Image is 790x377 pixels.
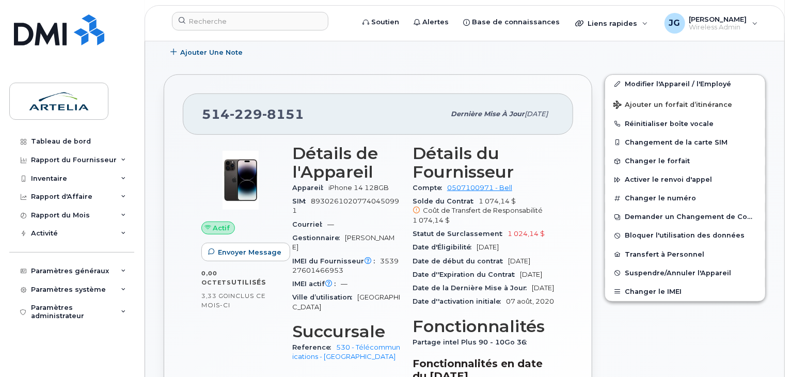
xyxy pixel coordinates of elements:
[525,110,548,118] span: [DATE]
[413,284,532,292] span: Date de la Dernière Mise à Jour
[689,15,747,23] span: [PERSON_NAME]
[413,184,447,192] span: Compte
[520,271,542,278] span: [DATE]
[422,17,449,27] span: Alertes
[406,12,456,33] a: Alertes
[605,93,765,115] button: Ajouter un forfait d’itinérance
[625,158,690,165] span: Changer le forfait
[413,271,520,278] span: Date d''Expiration du Contrat
[413,197,555,225] span: 1 074,14 $
[292,221,327,228] span: Courriel
[218,247,281,257] span: Envoyer Message
[201,292,228,300] span: 3,33 Go
[508,257,530,265] span: [DATE]
[689,23,747,32] span: Wireless Admin
[292,234,345,242] span: Gestionnaire
[413,243,477,251] span: Date d'Éligibilité
[413,257,508,265] span: Date de début du contrat
[605,133,765,152] button: Changement de la carte SIM
[202,106,304,122] span: 514
[506,297,554,305] span: 07 août, 2020
[413,197,479,205] span: Solde du Contrat
[669,17,681,29] span: JG
[262,106,304,122] span: 8151
[413,216,450,224] span: 1 074,14 $
[413,317,555,336] h3: Fonctionnalités
[292,144,400,181] h3: Détails de l'Appareil
[231,278,266,286] span: utilisés
[292,293,357,301] span: Ville d’utilisation
[605,170,765,189] button: Activer le renvoi d'appel
[201,270,231,286] span: 0,00 Octets
[371,17,399,27] span: Soutien
[292,293,400,310] span: [GEOGRAPHIC_DATA]
[230,106,262,122] span: 229
[605,245,765,264] button: Transfert à Personnel
[613,101,732,111] span: Ajouter un forfait d’itinérance
[328,184,389,192] span: iPhone 14 128GB
[423,207,543,214] span: Coût de Transfert de Responsabilité
[292,197,399,214] span: 89302610207740450991
[172,12,328,30] input: Recherche
[213,223,230,233] span: Actif
[201,292,266,309] span: inclus ce mois-ci
[341,280,347,288] span: —
[292,343,336,351] span: Reference
[605,189,765,208] button: Changer le numéro
[568,13,655,34] div: Liens rapides
[292,257,399,274] span: 353927601466953
[625,176,712,184] span: Activer le renvoi d'appel
[605,264,765,282] button: Suspendre/Annuler l'Appareil
[447,184,512,192] a: 0507100971 - Bell
[508,230,545,238] span: 1 024,14 $
[413,297,506,305] span: Date d''activation initiale
[605,208,765,226] button: Demander un Changement de Compte
[210,149,272,211] img: image20231002-3703462-njx0qo.jpeg
[413,144,555,181] h3: Détails du Fournisseur
[605,152,765,170] button: Changer le forfait
[292,343,400,360] a: 530 - Télécommunications - [GEOGRAPHIC_DATA]
[201,243,290,261] button: Envoyer Message
[180,48,243,57] span: Ajouter une Note
[292,280,341,288] span: IMEI actif
[588,19,637,27] span: Liens rapides
[413,338,532,346] span: Partage intel Plus 90 - 10Go 36
[625,269,731,277] span: Suspendre/Annuler l'Appareil
[292,257,380,265] span: IMEI du Fournisseur
[456,12,567,33] a: Base de connaissances
[472,17,560,27] span: Base de connaissances
[477,243,499,251] span: [DATE]
[657,13,765,34] div: Justin Gauthier
[451,110,525,118] span: Dernière mise à jour
[355,12,406,33] a: Soutien
[327,221,334,228] span: —
[605,226,765,245] button: Bloquer l'utilisation des données
[292,184,328,192] span: Appareil
[292,197,311,205] span: SIM
[164,43,251,62] button: Ajouter une Note
[605,115,765,133] button: Réinitialiser boîte vocale
[292,322,400,341] h3: Succursale
[413,230,508,238] span: Statut de Surclassement
[605,75,765,93] a: Modifier l'Appareil / l'Employé
[532,284,554,292] span: [DATE]
[605,282,765,301] button: Changer le IMEI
